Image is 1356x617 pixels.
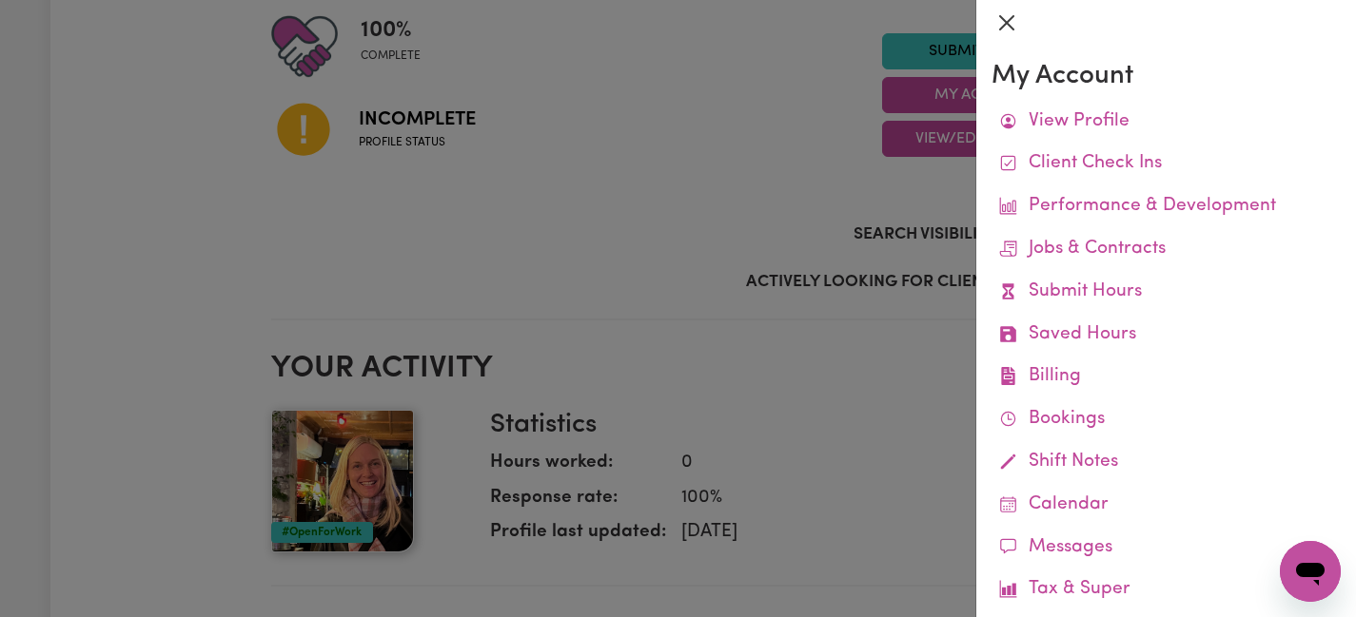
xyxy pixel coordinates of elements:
[992,441,1341,484] a: Shift Notes
[992,185,1341,228] a: Performance & Development
[992,8,1022,38] button: Close
[992,101,1341,144] a: View Profile
[992,143,1341,185] a: Client Check Ins
[992,271,1341,314] a: Submit Hours
[992,527,1341,569] a: Messages
[992,228,1341,271] a: Jobs & Contracts
[992,398,1341,441] a: Bookings
[992,61,1341,93] h3: My Account
[1280,541,1341,602] iframe: Button to launch messaging window, conversation in progress
[992,314,1341,357] a: Saved Hours
[992,484,1341,527] a: Calendar
[992,569,1341,611] a: Tax & Super
[992,356,1341,398] a: Billing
